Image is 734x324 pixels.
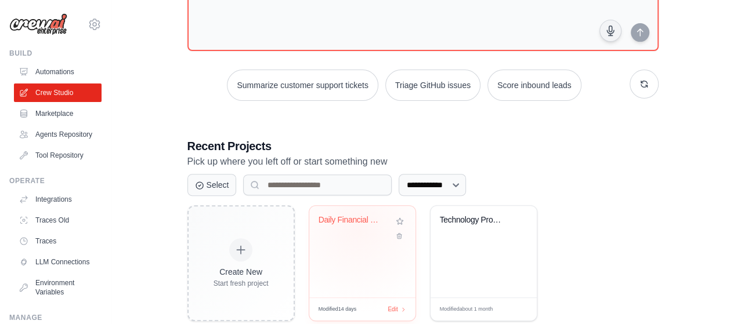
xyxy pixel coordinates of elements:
img: Logo [9,13,67,35]
span: Modified 14 days [319,305,357,314]
a: Agents Repository [14,125,102,144]
div: Daily Financial Newsletter Generator [319,215,389,225]
span: Edit [509,305,519,314]
a: Traces Old [14,211,102,230]
a: Traces [14,232,102,250]
h3: Recent Projects [187,138,659,154]
p: Pick up where you left off or start something new [187,154,659,169]
div: Operate [9,176,102,185]
div: Manage [9,313,102,322]
button: Add to favorites [393,215,406,228]
iframe: Chat Widget [676,268,734,324]
a: Marketplace [14,104,102,123]
a: Tool Repository [14,146,102,165]
button: Score inbound leads [487,70,581,101]
a: Crew Studio [14,83,102,102]
a: Environment Variables [14,274,102,301]
button: Get new suggestions [630,70,659,99]
button: Select [187,174,237,196]
button: Triage GitHub issues [385,70,480,101]
div: Create New [214,266,269,278]
span: Edit [388,305,397,314]
div: Build [9,49,102,58]
a: Automations [14,63,102,81]
div: Technology Product Research Automation [440,215,510,225]
button: Summarize customer support tickets [227,70,378,101]
a: Integrations [14,190,102,209]
span: Modified about 1 month [440,305,493,314]
button: Click to speak your automation idea [599,20,621,42]
button: Delete project [393,230,406,242]
a: LLM Connections [14,253,102,271]
div: Start fresh project [214,279,269,288]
